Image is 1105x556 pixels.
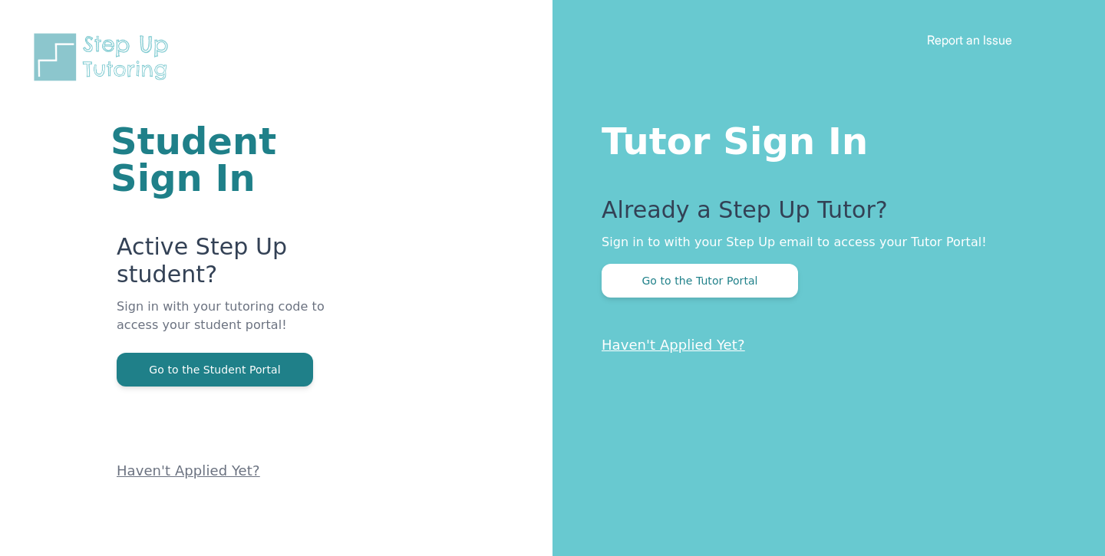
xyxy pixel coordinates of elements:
button: Go to the Student Portal [117,353,313,387]
button: Go to the Tutor Portal [602,264,798,298]
a: Haven't Applied Yet? [117,462,260,479]
a: Report an Issue [927,32,1012,48]
p: Sign in to with your Step Up email to access your Tutor Portal! [602,233,1044,252]
img: Step Up Tutoring horizontal logo [31,31,178,84]
h1: Tutor Sign In [602,117,1044,160]
p: Already a Step Up Tutor? [602,196,1044,233]
p: Sign in with your tutoring code to access your student portal! [117,298,368,353]
h1: Student Sign In [110,123,368,196]
a: Go to the Student Portal [117,362,313,377]
a: Haven't Applied Yet? [602,337,745,353]
p: Active Step Up student? [117,233,368,298]
a: Go to the Tutor Portal [602,273,798,288]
